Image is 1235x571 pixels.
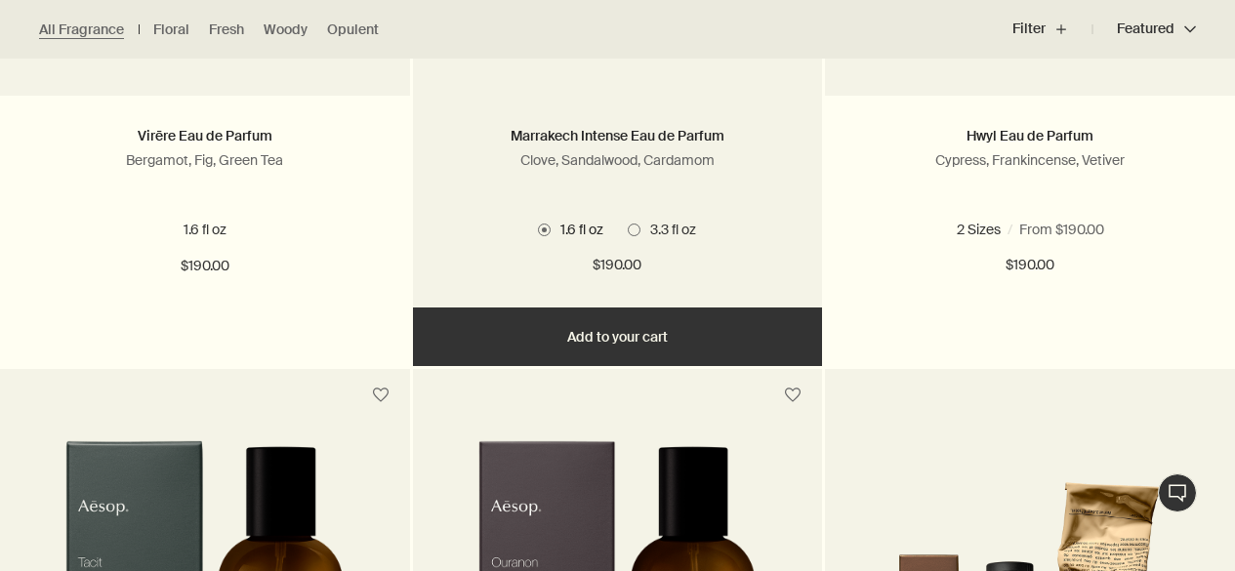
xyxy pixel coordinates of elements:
a: Floral [153,20,189,39]
a: Virēre Eau de Parfum [138,127,272,144]
button: Save to cabinet [775,378,810,413]
span: 3.3 fl oz [640,221,696,238]
a: Fresh [209,20,244,39]
a: Marrakech Intense Eau de Parfum [511,127,724,144]
span: $190.00 [593,254,641,277]
a: All Fragrance [39,20,124,39]
span: $190.00 [1006,254,1054,277]
button: Filter [1012,6,1092,53]
a: Hwyl Eau de Parfum [967,127,1093,144]
button: Live Assistance [1158,473,1197,512]
p: Cypress, Frankincense, Vetiver [854,151,1206,169]
p: Clove, Sandalwood, Cardamom [442,151,794,169]
span: 1.6 fl oz [551,221,603,238]
button: Save to cabinet [363,378,398,413]
span: 3.3 fl oz [1053,221,1109,238]
a: Opulent [327,20,379,39]
button: Add to your cart - $190.00 [413,307,823,366]
button: Featured [1092,6,1196,53]
span: 1.6 fl oz [964,221,1016,238]
span: $190.00 [181,255,229,278]
a: Woody [264,20,308,39]
p: Bergamot, Fig, Green Tea [29,151,381,169]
